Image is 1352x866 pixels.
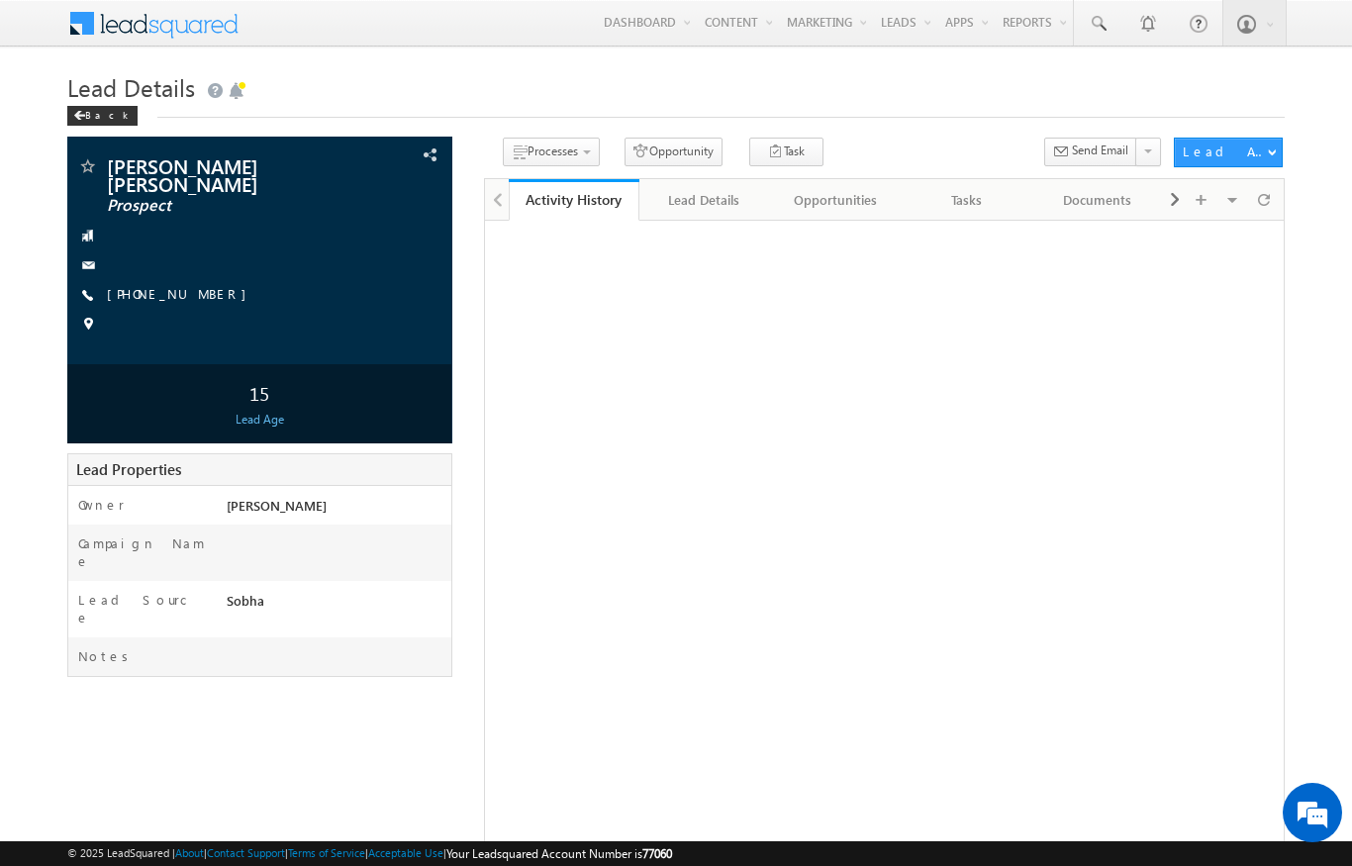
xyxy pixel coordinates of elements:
div: Opportunities [787,188,884,212]
a: About [175,846,204,859]
span: Prospect [107,196,344,216]
div: 15 [72,374,446,411]
label: Lead Source [78,591,207,626]
span: Send Email [1072,142,1128,159]
div: Back [67,106,138,126]
span: © 2025 LeadSquared | | | | | [67,844,672,863]
a: Opportunities [771,179,902,221]
div: Sobha [222,591,451,619]
button: Processes [503,138,600,166]
span: Your Leadsquared Account Number is [446,846,672,861]
span: [PERSON_NAME] [227,497,327,514]
label: Campaign Name [78,534,207,570]
a: Back [67,105,147,122]
a: Lead Details [639,179,770,221]
a: Acceptable Use [368,846,443,859]
label: Owner [78,496,125,514]
a: Documents [1032,179,1163,221]
a: Activity History [509,179,639,221]
a: Contact Support [207,846,285,859]
button: Send Email [1044,138,1137,166]
button: Task [749,138,823,166]
span: 77060 [642,846,672,861]
div: Lead Actions [1183,143,1267,160]
div: Lead Details [655,188,752,212]
span: Processes [528,144,578,158]
span: Lead Properties [76,459,181,479]
div: Lead Age [72,411,446,429]
span: [PHONE_NUMBER] [107,285,256,305]
label: Notes [78,647,136,665]
button: Lead Actions [1174,138,1283,167]
div: Activity History [524,190,625,209]
span: [PERSON_NAME] [PERSON_NAME] [107,156,344,192]
div: Tasks [917,188,1014,212]
a: Terms of Service [288,846,365,859]
div: Documents [1048,188,1145,212]
span: Lead Details [67,71,195,103]
a: Tasks [902,179,1032,221]
button: Opportunity [625,138,723,166]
